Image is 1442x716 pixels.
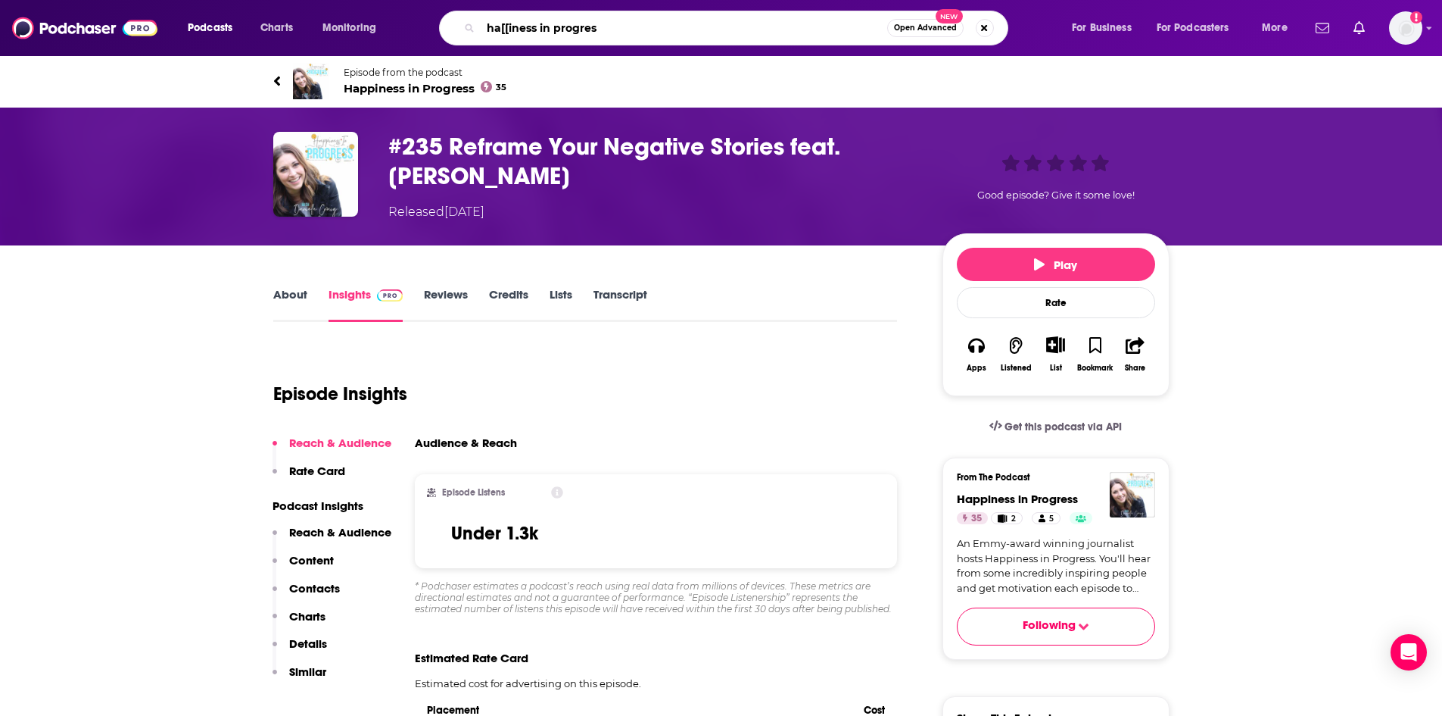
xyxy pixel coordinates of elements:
[273,525,391,553] button: Reach & Audience
[1262,17,1288,39] span: More
[1310,15,1335,41] a: Show notifications dropdown
[489,287,528,322] a: Credits
[1125,364,1145,373] div: Share
[1072,17,1132,39] span: For Business
[289,553,334,567] p: Content
[289,636,327,651] p: Details
[273,499,391,513] p: Podcast Insights
[289,664,326,679] p: Similar
[1115,327,1154,382] button: Share
[273,287,307,322] a: About
[273,63,1169,99] a: Happiness in ProgressEpisode from the podcastHappiness in Progress35
[1147,16,1251,40] button: open menu
[1040,336,1071,353] button: Show More Button
[957,492,1078,506] a: Happiness in Progress
[971,511,982,527] span: 35
[550,287,572,322] a: Lists
[1347,15,1371,41] a: Show notifications dropdown
[887,19,964,37] button: Open AdvancedNew
[977,189,1135,201] span: Good episode? Give it some love!
[273,436,391,464] button: Reach & Audience
[344,67,507,78] span: Episode from the podcast
[289,525,391,539] p: Reach & Audience
[415,436,517,450] h3: Audience & Reach
[273,132,358,217] img: #235 Reframe Your Negative Stories feat. Danielle Craig
[289,464,345,478] p: Rate Card
[957,536,1155,596] a: An Emmy-award winning journalist hosts Happiness in Progress. You'll hear from some incredibly in...
[894,24,957,32] span: Open Advanced
[273,664,326,693] button: Similar
[12,14,157,42] img: Podchaser - Follow, Share and Rate Podcasts
[1049,511,1054,527] span: 5
[991,512,1022,524] a: 2
[388,203,484,221] div: Released [DATE]
[453,11,1023,45] div: Search podcasts, credits, & more...
[957,512,988,524] a: 35
[312,16,396,40] button: open menu
[289,436,391,450] p: Reach & Audience
[177,16,252,40] button: open menu
[344,81,507,95] span: Happiness in Progress
[1050,363,1062,373] div: List
[293,63,329,99] img: Happiness in Progress
[957,248,1155,281] button: Play
[273,581,340,609] button: Contacts
[957,472,1143,483] h3: From The Podcast
[496,84,506,91] span: 35
[593,287,647,322] a: Transcript
[424,287,468,322] a: Reviews
[273,464,345,492] button: Rate Card
[251,16,302,40] a: Charts
[377,289,403,302] img: Podchaser Pro
[1001,364,1032,373] div: Listened
[289,581,340,596] p: Contacts
[273,553,334,581] button: Content
[415,677,898,689] p: Estimated cost for advertising on this episode.
[957,608,1155,646] button: Following
[1061,16,1151,40] button: open menu
[967,364,986,373] div: Apps
[1389,11,1422,45] button: Show profile menu
[957,287,1155,318] div: Rate
[936,9,963,23] span: New
[1011,511,1016,527] span: 2
[977,408,1135,446] a: Get this podcast via API
[1004,421,1122,433] span: Get this podcast via API
[1036,327,1075,382] div: Show More ButtonList
[273,636,327,664] button: Details
[451,522,538,545] h3: Under 1.3k
[289,609,325,624] p: Charts
[1023,618,1076,636] span: Following
[273,609,325,637] button: Charts
[996,327,1036,382] button: Listened
[273,383,407,405] h1: Episode Insights
[415,580,898,614] div: * Podchaser estimates a podcast’s reach using real data from millions of devices. These metrics a...
[1391,634,1427,671] div: Open Intercom Messenger
[1251,16,1307,40] button: open menu
[1034,258,1077,272] span: Play
[442,487,505,498] h2: Episode Listens
[415,651,528,665] span: Estimated Rate Card
[388,132,918,191] h3: #235 Reframe Your Negative Stories feat. Danielle Craig
[188,17,232,39] span: Podcasts
[1157,17,1229,39] span: For Podcasters
[1389,11,1422,45] img: User Profile
[1389,11,1422,45] span: Logged in as mmullin
[322,17,376,39] span: Monitoring
[1076,327,1115,382] button: Bookmark
[1410,11,1422,23] svg: Add a profile image
[1032,512,1060,524] a: 5
[329,287,403,322] a: InsightsPodchaser Pro
[957,327,996,382] button: Apps
[1077,364,1113,373] div: Bookmark
[260,17,293,39] span: Charts
[481,16,887,40] input: Search podcasts, credits, & more...
[1110,472,1155,517] img: Happiness in Progress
